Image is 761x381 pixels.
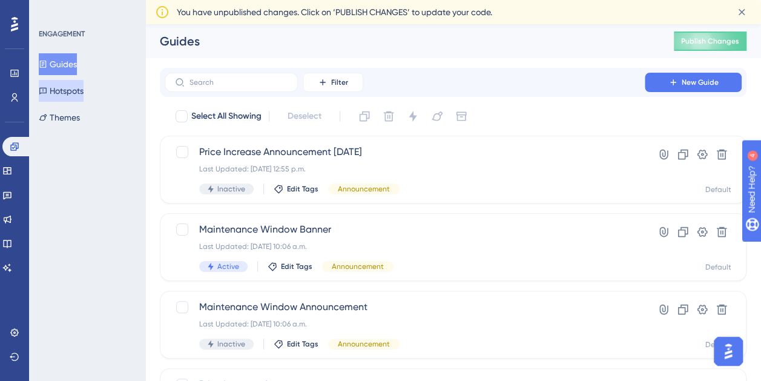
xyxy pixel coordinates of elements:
span: Inactive [217,184,245,194]
div: Default [705,340,731,350]
span: Publish Changes [681,36,739,46]
span: Announcement [338,339,390,349]
div: Last Updated: [DATE] 10:06 a.m. [199,242,610,251]
div: 4 [84,6,88,16]
button: Edit Tags [274,184,318,194]
span: Maintenance Window Banner [199,222,610,237]
button: Filter [303,73,363,92]
button: Publish Changes [674,31,746,51]
span: Maintenance Window Announcement [199,300,610,314]
span: Need Help? [28,3,76,18]
button: Edit Tags [274,339,318,349]
button: Deselect [277,105,332,127]
span: Edit Tags [281,262,312,271]
span: Filter [331,78,348,87]
button: Hotspots [39,80,84,102]
span: Price Increase Announcement [DATE] [199,145,610,159]
span: You have unpublished changes. Click on ‘PUBLISH CHANGES’ to update your code. [177,5,492,19]
div: Guides [160,33,644,50]
div: ENGAGEMENT [39,29,85,39]
span: Edit Tags [287,339,318,349]
span: Announcement [338,184,390,194]
div: Default [705,262,731,272]
button: Edit Tags [268,262,312,271]
div: Default [705,185,731,194]
input: Search [189,78,288,87]
span: New Guide [682,78,719,87]
button: New Guide [645,73,742,92]
span: Edit Tags [287,184,318,194]
span: Deselect [288,109,321,124]
div: Last Updated: [DATE] 12:55 p.m. [199,164,610,174]
span: Inactive [217,339,245,349]
span: Select All Showing [191,109,262,124]
span: Announcement [332,262,384,271]
button: Themes [39,107,80,128]
div: Last Updated: [DATE] 10:06 a.m. [199,319,610,329]
button: Guides [39,53,77,75]
iframe: UserGuiding AI Assistant Launcher [710,333,746,369]
span: Active [217,262,239,271]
